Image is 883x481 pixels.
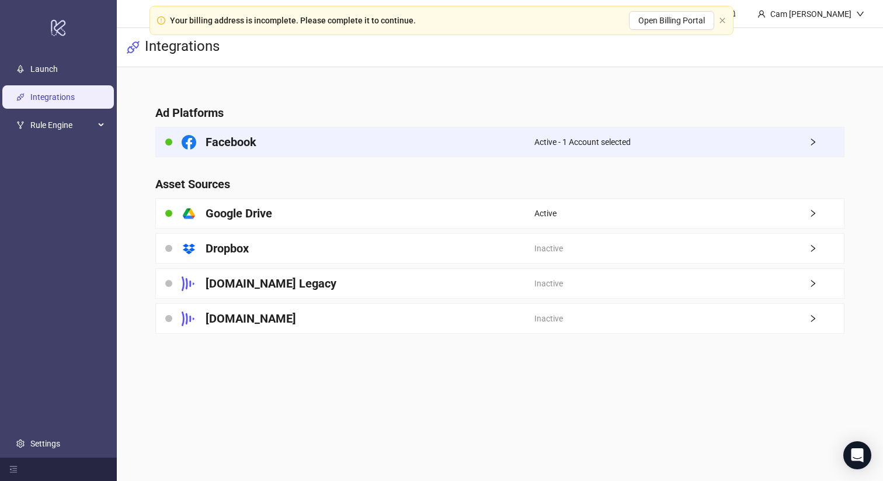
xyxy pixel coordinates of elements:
span: Inactive [534,277,563,290]
a: Launch [30,64,58,74]
svg: Frame.io Logo [182,276,196,291]
a: Integrations [30,92,75,102]
span: right [809,244,844,252]
div: Your billing address is incomplete. Please complete it to continue. [170,14,416,27]
span: right [809,279,844,288]
a: Google DriveActiveright [155,198,844,229]
span: Inactive [534,242,563,255]
span: api [126,40,140,54]
div: Open Intercom Messenger [843,441,871,469]
span: down [856,10,864,18]
h4: Google Drive [206,205,272,222]
span: Active [534,207,557,220]
h4: Facebook [206,134,256,150]
span: Open Billing Portal [638,16,705,25]
span: Inactive [534,312,563,325]
span: menu-fold [9,465,18,473]
span: Rule Engine [30,113,95,137]
span: right [809,209,844,217]
a: [DOMAIN_NAME] LegacyInactiveright [155,268,844,299]
a: Settings [30,439,60,448]
button: Open Billing Portal [629,11,714,30]
div: Cam [PERSON_NAME] [766,8,856,20]
span: fork [16,121,25,129]
button: close [719,17,726,25]
a: FacebookActive - 1 Account selectedright [155,127,844,157]
h3: Integrations [145,37,220,57]
span: Active - 1 Account selected [534,136,631,148]
a: [DOMAIN_NAME]Inactiveright [155,303,844,334]
svg: Frame.io Logo [182,312,196,326]
h4: Asset Sources [155,176,844,192]
span: close [719,17,726,24]
span: right [809,138,844,146]
span: user [757,10,766,18]
h4: [DOMAIN_NAME] [206,310,296,327]
h4: Ad Platforms [155,105,844,121]
h4: Dropbox [206,240,249,257]
h4: [DOMAIN_NAME] Legacy [206,275,336,292]
span: right [809,314,844,323]
span: exclamation-circle [157,16,165,25]
a: DropboxInactiveright [155,233,844,264]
